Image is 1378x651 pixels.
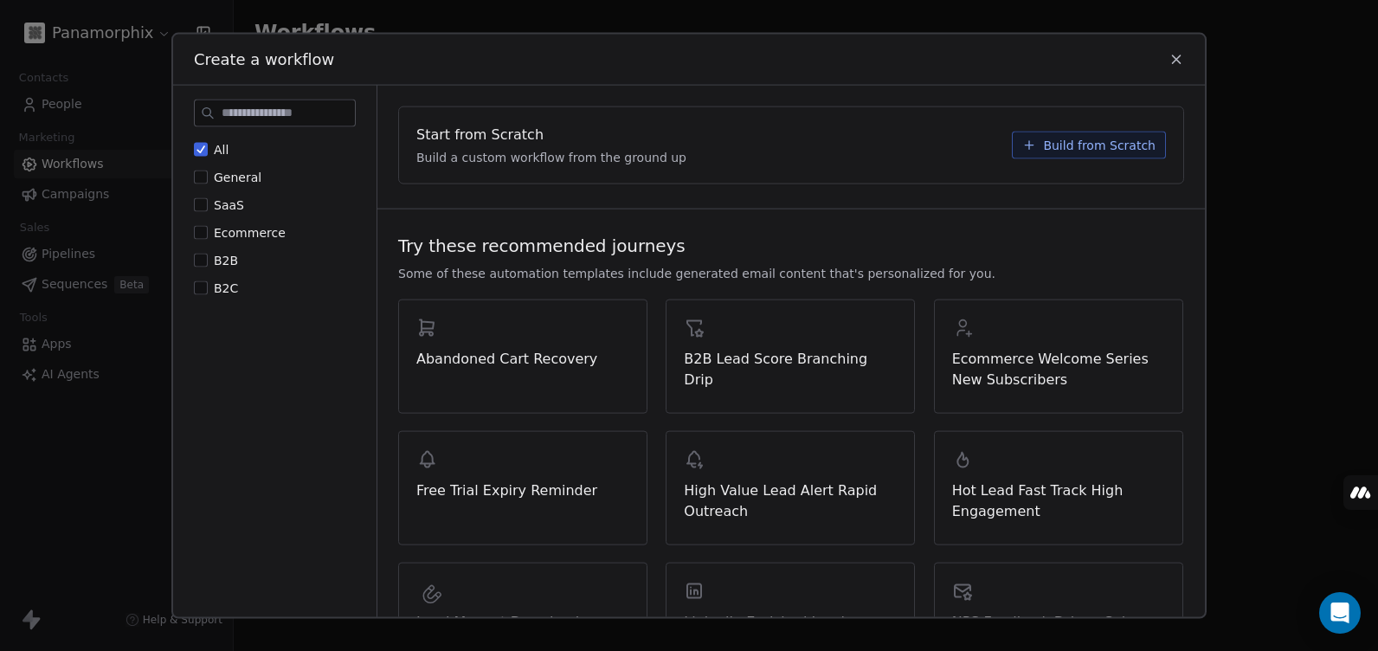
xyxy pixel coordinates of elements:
button: General [194,169,208,186]
span: B2C [214,281,238,295]
span: Abandoned Cart Recovery [416,349,629,370]
button: SaaS [194,197,208,214]
span: B2B [214,254,238,267]
span: Create a workflow [194,48,334,71]
span: Ecommerce [214,226,286,240]
span: Start from Scratch [416,125,544,145]
button: B2C [194,280,208,297]
button: B2B [194,252,208,269]
span: Try these recommended journeys [398,234,686,258]
span: SaaS [214,198,244,212]
span: Build from Scratch [1043,137,1156,154]
span: Some of these automation templates include generated email content that's personalized for you. [398,265,995,282]
span: Build a custom workflow from the ground up [416,149,686,166]
span: All [214,143,229,157]
span: Free Trial Expiry Reminder [416,480,629,501]
span: Ecommerce Welcome Series New Subscribers [952,349,1165,390]
button: All [194,141,208,158]
span: General [214,171,261,184]
span: B2B Lead Score Branching Drip [684,349,897,390]
button: Build from Scratch [1012,132,1166,159]
div: Open Intercom Messenger [1319,592,1361,634]
span: Hot Lead Fast Track High Engagement [952,480,1165,522]
button: Ecommerce [194,224,208,242]
span: High Value Lead Alert Rapid Outreach [684,480,897,522]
